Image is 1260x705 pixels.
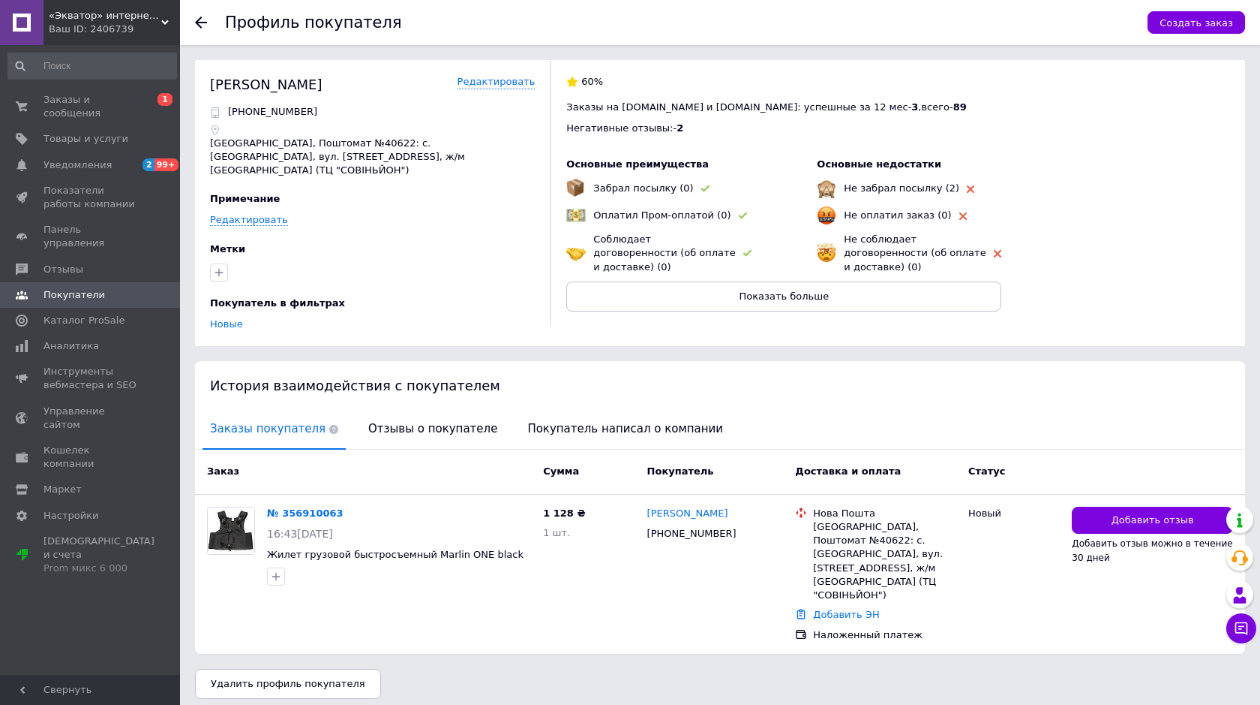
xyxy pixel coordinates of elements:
[210,297,531,310] div: Покупатель в фильтрах
[844,182,959,194] span: Не забрал посылку (2)
[1226,613,1256,643] button: Чат с покупателем
[959,212,967,220] img: rating-tag-type
[813,520,956,602] div: [GEOGRAPHIC_DATA], Поштомат №40622: с. [GEOGRAPHIC_DATA], вул. [STREET_ADDRESS], ж/м [GEOGRAPHIC_...
[1072,507,1233,535] button: Добавить отзыв
[43,339,99,353] span: Аналитика
[520,410,730,448] span: Покупатель написал о компании
[911,101,918,113] span: 3
[457,75,535,89] a: Редактировать
[43,483,82,496] span: Маркет
[739,212,747,219] img: rating-tag-type
[795,465,901,477] span: Доставка и оплата
[43,288,105,302] span: Покупатели
[593,209,730,221] span: Оплатил Пром-оплатой (0)
[43,132,128,146] span: Товары и услуги
[267,508,343,519] a: № 356910063
[210,378,500,393] span: История взаимодействия с покупателем
[1111,514,1194,528] span: Добавить отзыв
[43,444,139,471] span: Кошелек компании
[211,678,365,689] span: Удалить профиль покупателя
[813,609,879,620] a: Добавить ЭН
[142,158,154,171] span: 2
[43,93,139,120] span: Заказы и сообщения
[43,223,139,250] span: Панель управления
[817,243,836,263] img: emoji
[1147,11,1245,34] button: Создать заказ
[1159,17,1233,29] span: Создать заказ
[543,508,585,519] span: 1 128 ₴
[43,314,124,327] span: Каталог ProSale
[647,507,728,521] a: [PERSON_NAME]
[207,465,239,477] span: Заказ
[566,101,967,113] span: Заказы на [DOMAIN_NAME] и [DOMAIN_NAME]: успешные за 12 мес - , всего -
[43,509,98,523] span: Настройки
[739,291,829,302] span: Показать больше
[844,233,985,272] span: Не соблюдает договоренности (об оплате и доставке) (0)
[195,17,207,29] div: Вернуться назад
[566,206,586,225] img: emoji
[581,76,603,87] span: 60%
[195,669,381,699] button: Удалить профиль покупателя
[647,465,714,477] span: Покупатель
[43,405,139,432] span: Управление сайтом
[967,185,974,193] img: rating-tag-type
[968,507,1060,520] div: Новый
[228,105,317,119] p: [PHONE_NUMBER]
[207,507,255,555] a: Фото товару
[817,206,836,225] img: emoji
[743,250,751,257] img: rating-tag-type
[844,209,951,221] span: Не оплатил заказ (0)
[43,263,83,276] span: Отзывы
[210,137,535,178] p: [GEOGRAPHIC_DATA], Поштомат №40622: с. [GEOGRAPHIC_DATA], вул. [STREET_ADDRESS], ж/м [GEOGRAPHIC_...
[49,23,180,36] div: Ваш ID: 2406739
[210,214,288,226] a: Редактировать
[210,75,322,94] div: [PERSON_NAME]
[210,193,280,204] span: Примечание
[701,185,709,192] img: rating-tag-type
[953,101,967,113] span: 89
[543,465,579,477] span: Сумма
[543,527,570,538] span: 1 шт.
[43,535,154,576] span: [DEMOGRAPHIC_DATA] и счета
[210,318,243,330] a: Новые
[644,524,739,544] div: [PHONE_NUMBER]
[43,158,112,172] span: Уведомления
[968,465,1006,477] span: Статус
[210,243,245,255] span: Метки
[566,158,709,170] span: Основные преимущества
[267,549,523,560] a: Жилет грузовой быстросъемный Marlin ONE black
[994,250,1001,258] img: rating-tag-type
[593,182,693,194] span: Забрал посылку (0)
[43,365,139,392] span: Инструменты вебмастера и SEO
[361,410,505,448] span: Отзывы о покупателе
[49,9,161,23] span: «Экватор» интернет-магазин
[817,179,836,198] img: emoji
[676,122,683,134] span: 2
[202,410,346,448] span: Заказы покупателя
[566,122,676,134] span: Негативные отзывы: -
[225,14,402,32] h1: Профиль покупателя
[7,53,177,80] input: Поиск
[267,528,333,540] span: 16:43[DATE]
[566,282,1001,312] button: Показать больше
[43,562,154,575] div: Prom микс 6 000
[817,158,941,170] span: Основные недостатки
[593,233,735,272] span: Соблюдает договоренности (об оплате и доставке) (0)
[208,508,254,554] img: Фото товару
[566,243,586,263] img: emoji
[813,507,956,520] div: Нова Пошта
[157,93,172,106] span: 1
[43,184,139,211] span: Показатели работы компании
[566,179,584,197] img: emoji
[1072,538,1232,562] span: Добавить отзыв можно в течение 30 дней
[154,158,179,171] span: 99+
[813,628,956,642] div: Наложенный платеж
